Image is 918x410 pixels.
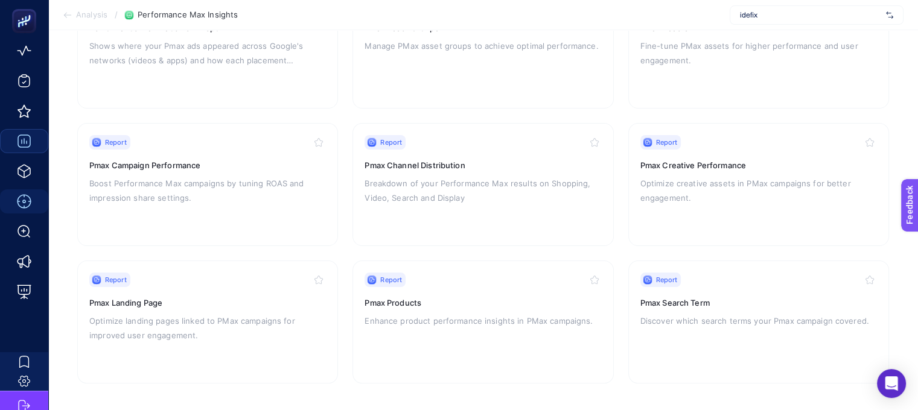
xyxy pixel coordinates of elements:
span: Performance Max Insights [138,10,238,20]
span: / [115,10,118,19]
h3: Pmax Products [365,297,601,309]
p: Boost Performance Max campaigns by tuning ROAS and impression share settings. [89,176,326,205]
div: Open Intercom Messenger [877,369,906,398]
span: Analysis [76,10,107,20]
h3: Pmax Search Term [640,297,877,309]
h3: Pmax Channel Distribution [365,159,601,171]
span: Report [105,275,127,285]
p: Discover which search terms your Pmax campaign covered. [640,314,877,328]
a: ReportPmax Search TermDiscover which search terms your Pmax campaign covered. [628,260,889,383]
span: Report [656,137,678,147]
span: Feedback [7,4,46,13]
h3: Pmax Creative Performance [640,159,877,171]
span: Report [656,275,678,285]
a: ReportPmax ProductsEnhance product performance insights in PMax campaigns. [352,260,613,383]
a: ReportPmax Landing PageOptimize landing pages linked to PMax campaigns for improved user engagement. [77,260,338,383]
img: svg%3e [886,9,893,21]
span: Report [380,275,402,285]
span: idefix [740,10,881,20]
h3: Pmax Landing Page [89,297,326,309]
p: Fine-tune PMax assets for higher performance and user engagement. [640,39,877,68]
p: Breakdown of your Performance Max results on Shopping, Video, Search and Display [365,176,601,205]
a: ReportPmax Campaign PerformanceBoost Performance Max campaigns by tuning ROAS and impression shar... [77,123,338,246]
span: Report [105,137,127,147]
p: Optimize creative assets in PMax campaigns for better engagement. [640,176,877,205]
p: Optimize landing pages linked to PMax campaigns for improved user engagement. [89,314,326,342]
h3: Pmax Campaign Performance [89,159,326,171]
p: Enhance product performance insights in PMax campaigns. [365,314,601,328]
p: Manage PMax asset groups to achieve optimal performance. [365,39,601,53]
a: ReportPmax Creative PerformanceOptimize creative assets in PMax campaigns for better engagement. [628,123,889,246]
a: ReportPmax Channel DistributionBreakdown of your Performance Max results on Shopping, Video, Sear... [352,123,613,246]
p: Shows where your Pmax ads appeared across Google's networks (videos & apps) and how each placemen... [89,39,326,68]
span: Report [380,137,402,147]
